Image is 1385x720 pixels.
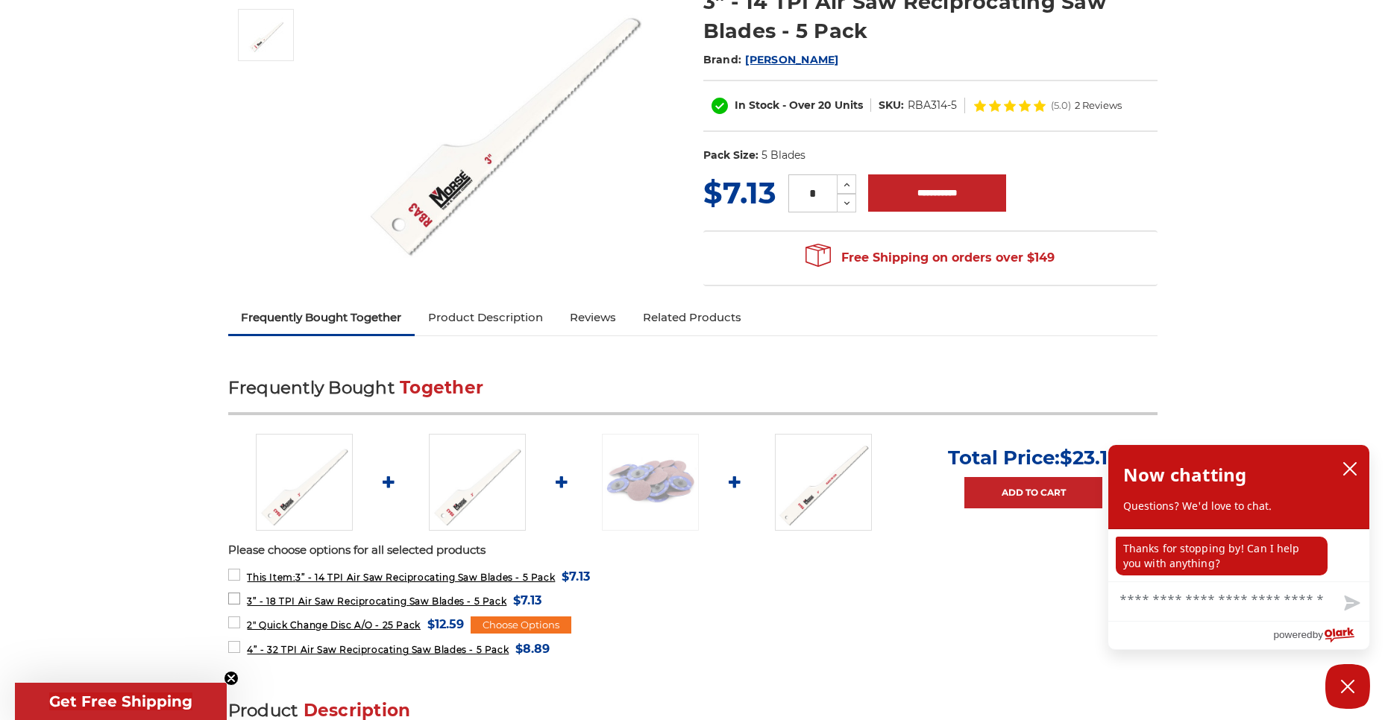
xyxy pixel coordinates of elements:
[782,98,815,112] span: - Over
[703,53,742,66] span: Brand:
[735,98,779,112] span: In Stock
[1313,625,1323,644] span: by
[247,596,506,607] span: 3” - 18 TPI Air Saw Reciprocating Saw Blades - 5 Pack
[1108,529,1369,581] div: chat
[1273,625,1312,644] span: powered
[247,572,555,583] span: 3” - 14 TPI Air Saw Reciprocating Saw Blades - 5 Pack
[703,148,759,163] dt: Pack Size:
[49,692,192,710] span: Get Free Shipping
[879,98,904,113] dt: SKU:
[1051,101,1071,110] span: (5.0)
[835,98,863,112] span: Units
[228,301,415,334] a: Frequently Bought Together
[228,542,1158,559] p: Please choose options for all selected products
[248,16,285,54] img: 3" Air Saw blade for pneumatic sawzall 14 TPI
[629,301,755,334] a: Related Products
[256,434,353,531] img: 3" Air Saw blade for pneumatic sawzall 14 TPI
[1123,460,1246,490] h2: Now chatting
[471,616,571,634] div: Choose Options
[1325,664,1370,709] button: Close Chatbox
[427,614,464,634] span: $12.59
[15,683,227,720] div: Get Free ShippingClose teaser
[908,98,957,113] dd: RBA314-5
[400,377,483,398] span: Together
[761,148,805,163] dd: 5 Blades
[1060,446,1119,470] span: $23.15
[1075,101,1122,110] span: 2 Reviews
[562,566,590,587] span: $7.13
[1273,622,1369,649] a: Powered by Olark
[415,301,556,334] a: Product Description
[1338,458,1362,480] button: close chatbox
[247,644,509,655] span: 4” - 32 TPI Air Saw Reciprocating Saw Blades - 5 Pack
[805,243,1055,273] span: Free Shipping on orders over $149
[247,572,295,583] strong: This Item:
[1116,537,1328,575] p: Thanks for stopping by! Can I help you with anything?
[1332,587,1369,621] button: Send message
[515,639,550,659] span: $8.89
[703,174,776,211] span: $7.13
[948,446,1119,470] p: Total Price:
[818,98,832,112] span: 20
[228,377,395,398] span: Frequently Bought
[964,477,1102,508] a: Add to Cart
[745,53,838,66] a: [PERSON_NAME]
[556,301,629,334] a: Reviews
[1123,499,1354,514] p: Questions? We'd love to chat.
[224,671,239,686] button: Close teaser
[513,590,541,610] span: $7.13
[247,619,420,631] span: 2" Quick Change Disc A/O - 25 Pack
[1108,444,1370,650] div: olark chatbox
